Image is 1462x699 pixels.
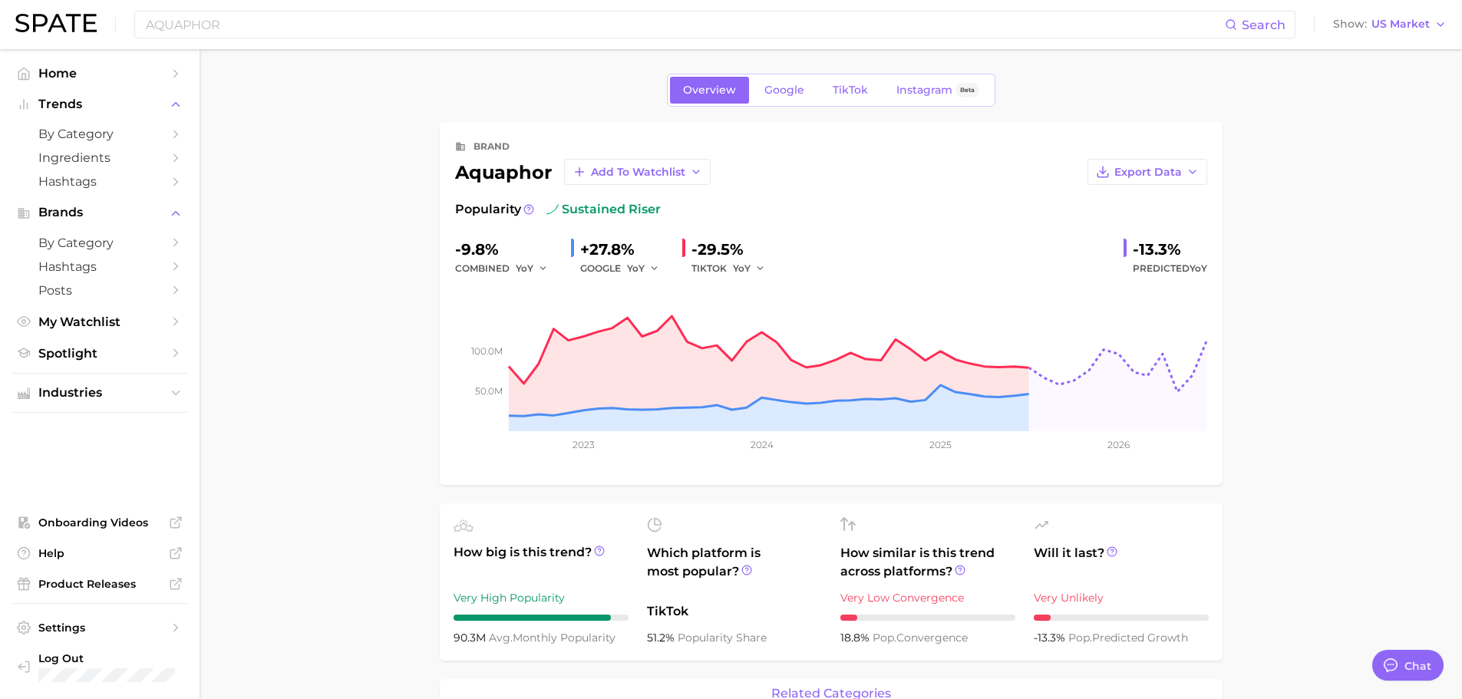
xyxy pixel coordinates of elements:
[564,159,711,185] button: Add to Watchlist
[627,259,660,278] button: YoY
[873,631,896,645] abbr: popularity index
[670,77,749,104] a: Overview
[883,77,992,104] a: InstagramBeta
[38,66,161,81] span: Home
[1133,237,1207,262] div: -13.3%
[454,631,489,645] span: 90.3m
[840,544,1015,581] span: How similar is this trend across platforms?
[454,543,629,581] span: How big is this trend?
[489,631,615,645] span: monthly popularity
[1034,631,1068,645] span: -13.3%
[12,310,187,334] a: My Watchlist
[683,84,736,97] span: Overview
[12,279,187,302] a: Posts
[12,93,187,116] button: Trends
[580,259,670,278] div: GOOGLE
[751,77,817,104] a: Google
[733,262,751,275] span: YoY
[15,14,97,32] img: SPATE
[840,615,1015,621] div: 1 / 10
[12,511,187,534] a: Onboarding Videos
[38,150,161,165] span: Ingredients
[38,577,161,591] span: Product Releases
[12,122,187,146] a: by Category
[455,259,559,278] div: combined
[929,439,952,450] tspan: 2025
[840,631,873,645] span: 18.8%
[12,201,187,224] button: Brands
[38,546,161,560] span: Help
[647,631,678,645] span: 51.2%
[454,589,629,607] div: Very High Popularity
[38,386,161,400] span: Industries
[38,174,161,189] span: Hashtags
[733,259,766,278] button: YoY
[691,237,776,262] div: -29.5%
[38,516,161,529] span: Onboarding Videos
[1034,589,1209,607] div: Very Unlikely
[820,77,881,104] a: TikTok
[12,542,187,565] a: Help
[1087,159,1207,185] button: Export Data
[12,61,187,85] a: Home
[764,84,804,97] span: Google
[38,621,161,635] span: Settings
[1034,615,1209,621] div: 1 / 10
[12,146,187,170] a: Ingredients
[455,237,559,262] div: -9.8%
[454,615,629,621] div: 9 / 10
[960,84,975,97] span: Beta
[12,616,187,639] a: Settings
[546,200,661,219] span: sustained riser
[1333,20,1367,28] span: Show
[12,170,187,193] a: Hashtags
[12,231,187,255] a: by Category
[678,631,767,645] span: popularity share
[489,631,513,645] abbr: average
[1133,259,1207,278] span: Predicted
[572,439,594,450] tspan: 2023
[1107,439,1130,450] tspan: 2026
[580,237,670,262] div: +27.8%
[38,206,161,219] span: Brands
[750,439,773,450] tspan: 2024
[1329,15,1450,35] button: ShowUS Market
[1068,631,1092,645] abbr: popularity index
[38,651,175,665] span: Log Out
[516,262,533,275] span: YoY
[1068,631,1188,645] span: predicted growth
[455,200,521,219] span: Popularity
[647,544,822,595] span: Which platform is most popular?
[38,127,161,141] span: by Category
[474,137,510,156] div: brand
[38,315,161,329] span: My Watchlist
[12,572,187,595] a: Product Releases
[38,97,161,111] span: Trends
[1371,20,1430,28] span: US Market
[1114,166,1182,179] span: Export Data
[38,259,161,274] span: Hashtags
[38,236,161,250] span: by Category
[12,381,187,404] button: Industries
[833,84,868,97] span: TikTok
[12,341,187,365] a: Spotlight
[627,262,645,275] span: YoY
[12,255,187,279] a: Hashtags
[38,346,161,361] span: Spotlight
[455,159,711,185] div: aquaphor
[12,647,187,687] a: Log out. Currently logged in with e-mail kaitlyn.olert@loreal.com.
[546,203,559,216] img: sustained riser
[38,283,161,298] span: Posts
[896,84,952,97] span: Instagram
[873,631,968,645] span: convergence
[1034,544,1209,581] span: Will it last?
[691,259,776,278] div: TIKTOK
[516,259,549,278] button: YoY
[591,166,685,179] span: Add to Watchlist
[1190,262,1207,274] span: YoY
[144,12,1225,38] input: Search here for a brand, industry, or ingredient
[840,589,1015,607] div: Very Low Convergence
[647,602,822,621] span: TikTok
[1242,18,1285,32] span: Search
